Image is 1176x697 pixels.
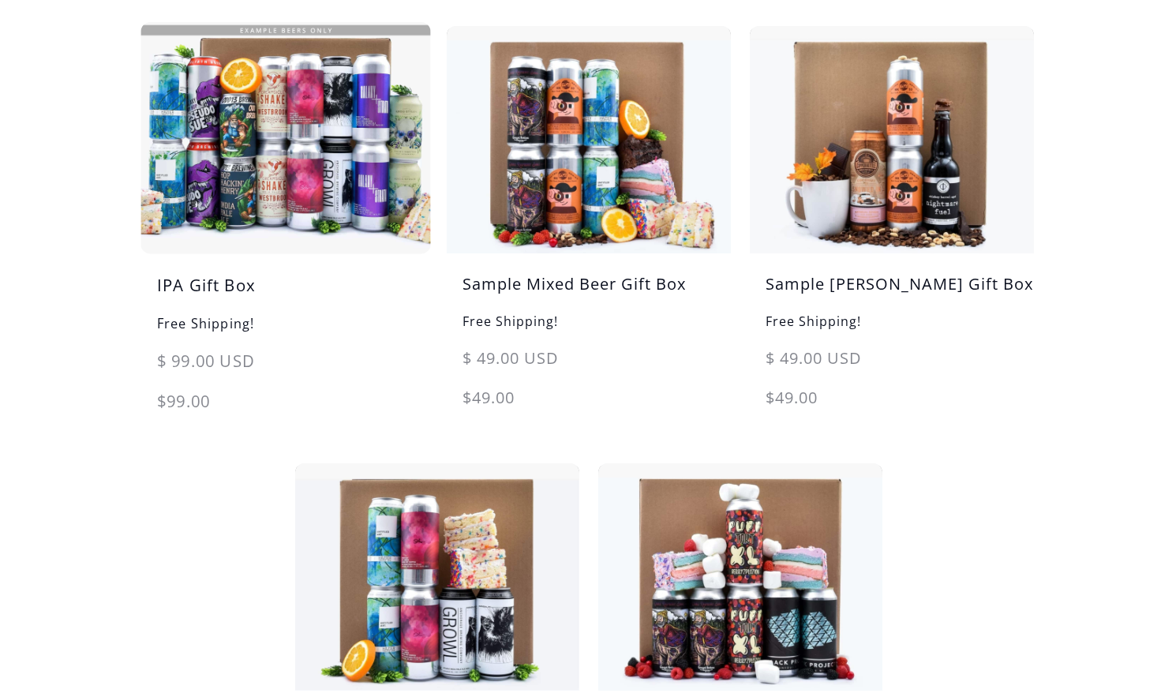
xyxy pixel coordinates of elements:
h5: Sample Mixed Beer Gift Box [447,272,731,312]
h5: IPA Gift Box [140,273,430,313]
div: $ 49.00 USD [447,347,731,386]
h6: Free Shipping! [750,312,1034,347]
h5: Sample [PERSON_NAME] Gift Box [750,272,1034,312]
div: $99.00 [140,389,430,429]
a: Sample [PERSON_NAME] Gift BoxFree Shipping!$ 49.00 USD$49.00 [750,26,1034,425]
a: Sample Mixed Beer Gift BoxFree Shipping!$ 49.00 USD$49.00 [447,26,731,425]
a: IPA Gift BoxFree Shipping!$ 99.00 USD$99.00 [140,22,430,429]
div: $ 49.00 USD [750,347,1034,386]
div: $49.00 [447,386,731,425]
div: $ 99.00 USD [140,349,430,389]
h6: Free Shipping! [447,312,731,347]
h6: Free Shipping! [140,313,430,349]
div: $49.00 [750,386,1034,425]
